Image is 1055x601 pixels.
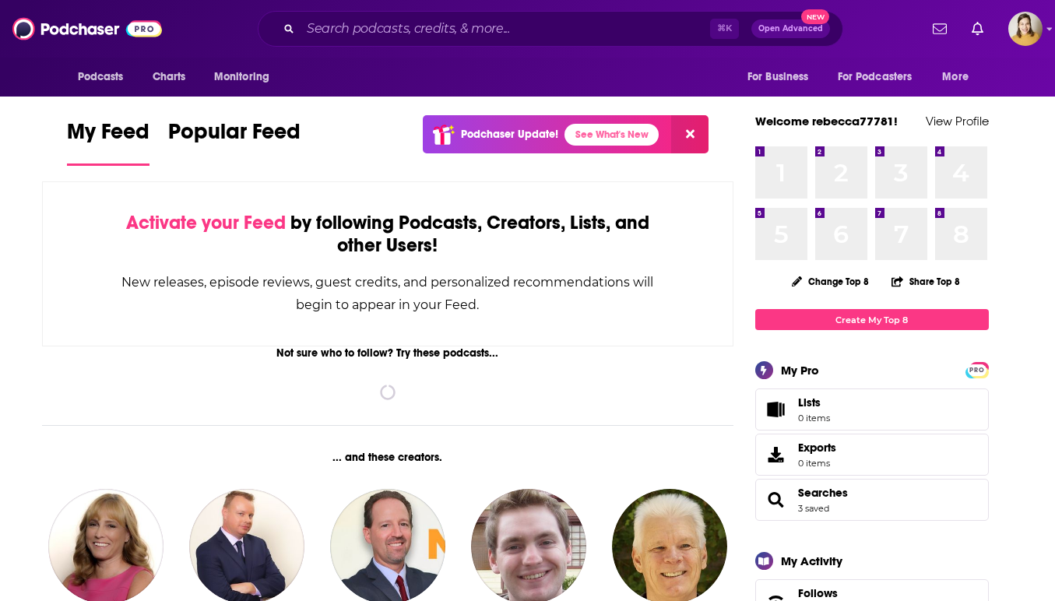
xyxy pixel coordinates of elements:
[761,444,792,466] span: Exports
[755,309,989,330] a: Create My Top 8
[798,486,848,500] a: Searches
[798,441,836,455] span: Exports
[67,62,144,92] button: open menu
[203,62,290,92] button: open menu
[761,489,792,511] a: Searches
[838,66,913,88] span: For Podcasters
[781,363,819,378] div: My Pro
[751,19,830,38] button: Open AdvancedNew
[67,118,149,166] a: My Feed
[758,25,823,33] span: Open Advanced
[755,434,989,476] a: Exports
[761,399,792,420] span: Lists
[798,413,830,424] span: 0 items
[168,118,301,154] span: Popular Feed
[927,16,953,42] a: Show notifications dropdown
[747,66,809,88] span: For Business
[710,19,739,39] span: ⌘ K
[564,124,659,146] a: See What's New
[12,14,162,44] img: Podchaser - Follow, Share and Rate Podcasts
[461,128,558,141] p: Podchaser Update!
[755,388,989,431] a: Lists
[126,211,286,234] span: Activate your Feed
[67,118,149,154] span: My Feed
[965,16,990,42] a: Show notifications dropdown
[798,395,830,409] span: Lists
[737,62,828,92] button: open menu
[926,114,989,128] a: View Profile
[168,118,301,166] a: Popular Feed
[153,66,186,88] span: Charts
[968,364,986,375] a: PRO
[781,554,842,568] div: My Activity
[755,479,989,521] span: Searches
[798,586,838,600] span: Follows
[42,346,734,360] div: Not sure who to follow? Try these podcasts...
[798,586,941,600] a: Follows
[931,62,988,92] button: open menu
[968,364,986,376] span: PRO
[1008,12,1043,46] button: Show profile menu
[755,114,898,128] a: Welcome rebecca77781!
[1008,12,1043,46] img: User Profile
[142,62,195,92] a: Charts
[121,271,656,316] div: New releases, episode reviews, guest credits, and personalized recommendations will begin to appe...
[214,66,269,88] span: Monitoring
[942,66,969,88] span: More
[258,11,843,47] div: Search podcasts, credits, & more...
[782,272,879,291] button: Change Top 8
[798,503,829,514] a: 3 saved
[1008,12,1043,46] span: Logged in as rebecca77781
[301,16,710,41] input: Search podcasts, credits, & more...
[801,9,829,24] span: New
[798,458,836,469] span: 0 items
[891,266,961,297] button: Share Top 8
[42,451,734,464] div: ... and these creators.
[828,62,935,92] button: open menu
[121,212,656,257] div: by following Podcasts, Creators, Lists, and other Users!
[78,66,124,88] span: Podcasts
[798,395,821,409] span: Lists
